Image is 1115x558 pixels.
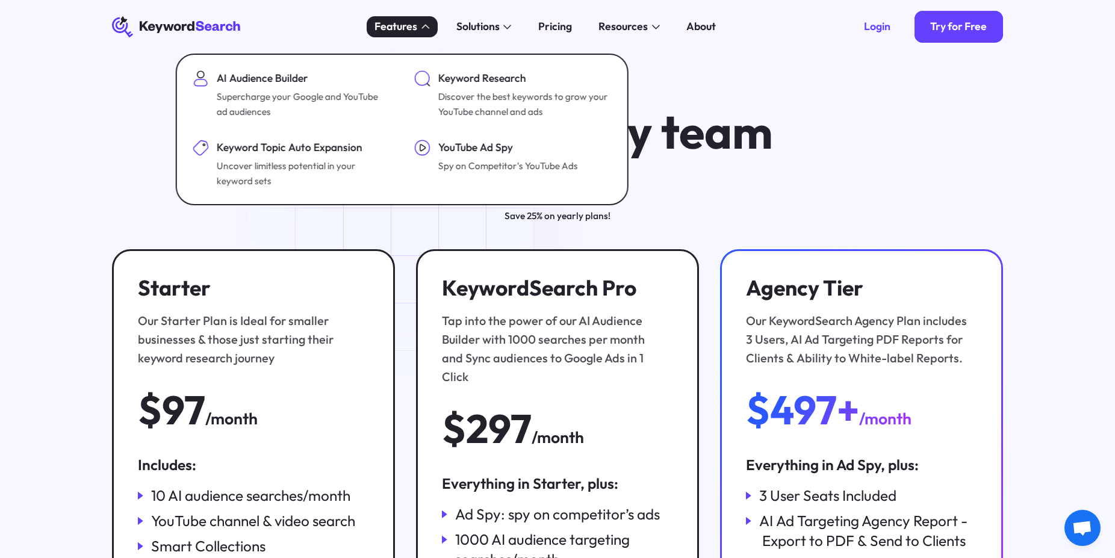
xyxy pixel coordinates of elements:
[217,89,387,119] div: Supercharge your Google and YouTube ad audiences
[859,406,912,431] div: /month
[406,132,619,196] a: YouTube Ad SpySpy on Competitor's YouTube Ads
[915,11,1003,43] a: Try for Free
[746,275,970,300] h3: Agency Tier
[176,54,629,205] nav: Features
[456,19,500,35] div: Solutions
[532,425,584,450] div: /month
[217,158,387,188] div: Uncover limitless potential in your keyword sets
[438,158,578,173] div: Spy on Competitor's YouTube Ads
[217,70,387,87] div: AI Audience Builder
[185,132,398,196] a: Keyword Topic Auto ExpansionUncover limitless potential in your keyword sets
[438,140,578,156] div: YouTube Ad Spy
[759,511,977,551] div: AI Ad Targeting Agency Report - Export to PDF & Send to Clients
[138,311,362,367] div: Our Starter Plan is Ideal for smaller businesses & those just starting their keyword research jou...
[746,455,977,475] div: Everything in Ad Spy, plus:
[406,63,619,126] a: Keyword ResearchDiscover the best keywords to grow your YouTube channel and ads
[217,140,387,156] div: Keyword Topic Auto Expansion
[151,536,266,556] div: Smart Collections
[679,16,724,37] a: About
[455,504,660,524] div: Ad Spy: spy on competitor’s ads
[151,511,355,531] div: YouTube channel & video search
[848,11,906,43] a: Login
[930,20,987,33] div: Try for Free
[746,389,859,431] div: $497+
[438,70,609,87] div: Keyword Research
[1064,510,1101,546] a: Open chat
[598,19,648,35] div: Resources
[533,102,773,161] span: every team
[205,406,258,431] div: /month
[759,486,896,506] div: 3 User Seats Included
[185,63,398,126] a: AI Audience BuilderSupercharge your Google and YouTube ad audiences
[530,16,580,37] a: Pricing
[138,389,205,431] div: $97
[864,20,890,33] div: Login
[505,208,610,223] div: Save 25% on yearly plans!
[686,19,716,35] div: About
[442,408,532,450] div: $297
[438,89,609,119] div: Discover the best keywords to grow your YouTube channel and ads
[442,275,666,300] h3: KeywordSearch Pro
[442,311,666,386] div: Tap into the power of our AI Audience Builder with 1000 searches per month and Sync audiences to ...
[151,486,350,506] div: 10 AI audience searches/month
[538,19,572,35] div: Pricing
[138,275,362,300] h3: Starter
[746,311,970,367] div: Our KeywordSearch Agency Plan includes 3 Users, AI Ad Targeting PDF Reports for Clients & Ability...
[138,455,369,475] div: Includes:
[374,19,417,35] div: Features
[442,474,673,494] div: Everything in Starter, plus:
